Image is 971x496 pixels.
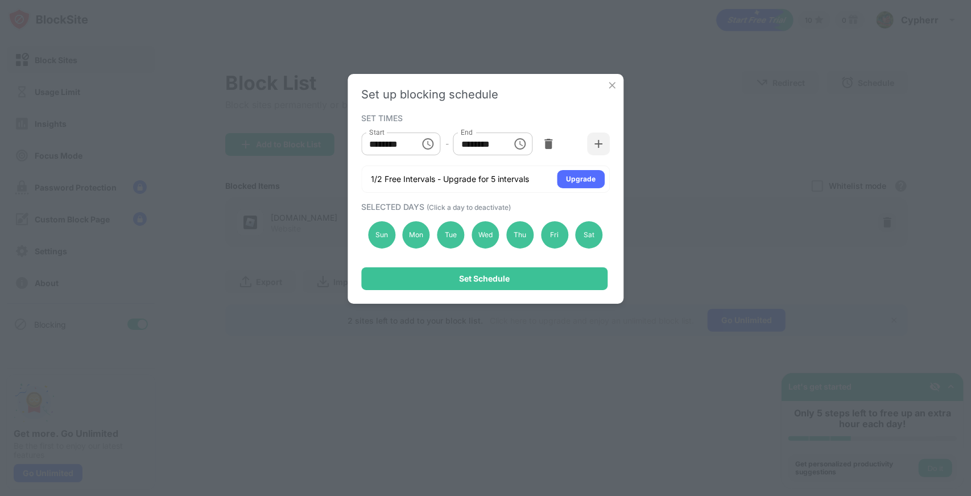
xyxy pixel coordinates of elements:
[606,80,618,91] img: x-button.svg
[361,202,607,212] div: SELECTED DAYS
[472,221,499,249] div: Wed
[361,113,607,122] div: SET TIMES
[403,221,430,249] div: Mon
[509,133,532,155] button: Choose time, selected time is 1:00 PM
[566,173,596,185] div: Upgrade
[576,221,603,249] div: Sat
[417,133,440,155] button: Choose time, selected time is 10:00 AM
[361,88,610,101] div: Set up blocking schedule
[427,203,511,212] span: (Click a day to deactivate)
[459,274,510,283] div: Set Schedule
[461,127,473,137] label: End
[371,173,529,185] div: 1/2 Free Intervals - Upgrade for 5 intervals
[368,221,395,249] div: Sun
[506,221,534,249] div: Thu
[445,138,449,150] div: -
[541,221,568,249] div: Fri
[369,127,384,137] label: Start
[437,221,465,249] div: Tue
